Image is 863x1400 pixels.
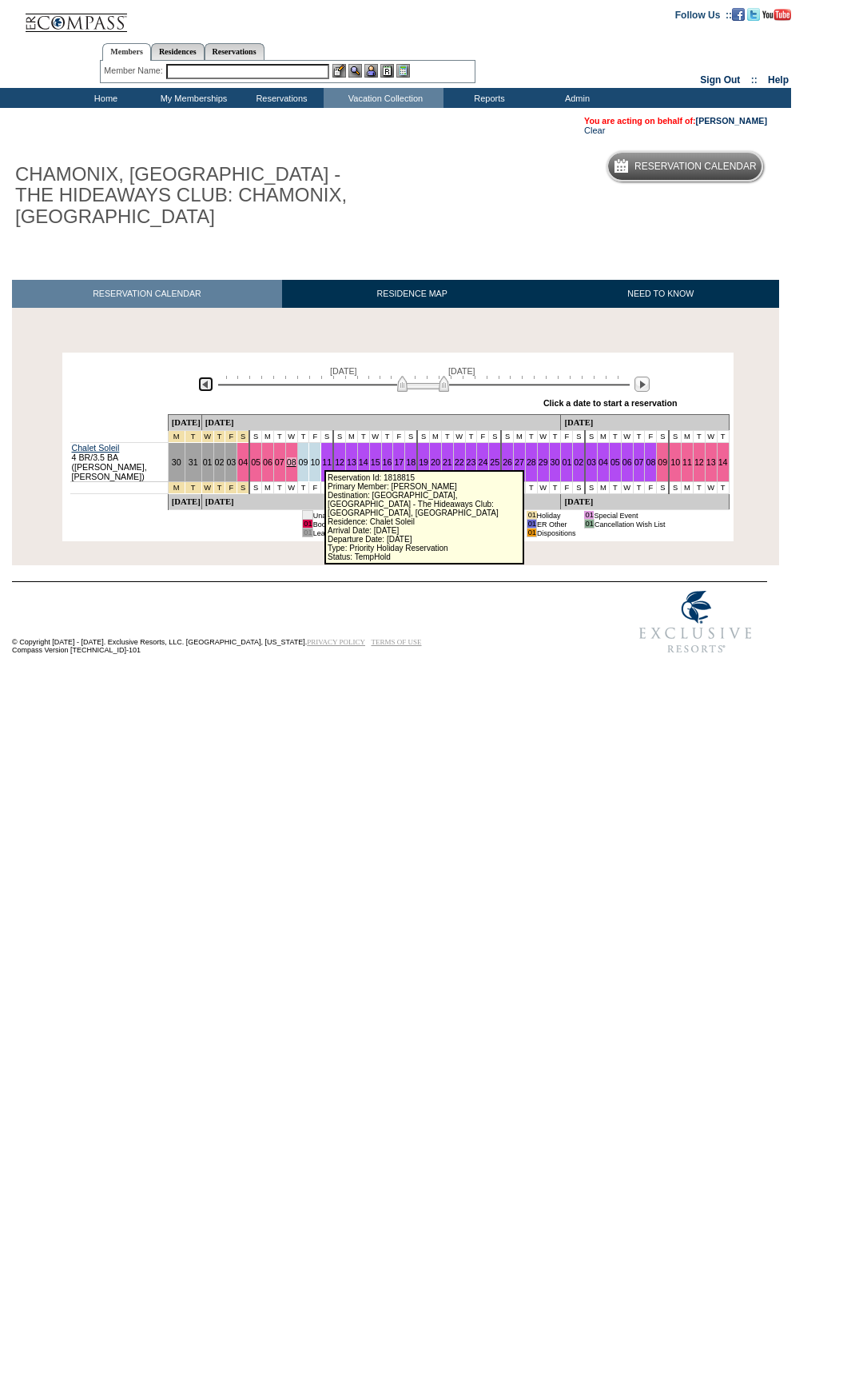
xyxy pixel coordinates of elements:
[72,443,120,453] a: Chalet Soleil
[213,431,225,443] td: Spring Break Wk 4 2026
[309,482,321,494] td: F
[275,457,284,467] a: 07
[503,457,512,467] a: 26
[693,482,705,494] td: T
[609,431,621,443] td: T
[213,482,225,494] td: Spring Break Wk 4 2026
[539,457,548,467] a: 29
[312,511,351,520] td: Unavailable
[584,520,594,528] td: 01
[585,431,597,443] td: S
[431,457,440,467] a: 20
[598,431,610,443] td: M
[321,482,333,494] td: S
[610,457,620,467] a: 05
[310,457,320,467] a: 10
[225,482,237,494] td: Spring Break Wk 4 2026
[359,457,368,467] a: 14
[12,280,282,308] a: RESERVATION CALENDAR
[514,431,526,443] td: M
[148,88,236,108] td: My Memberships
[430,431,442,443] td: M
[657,431,669,443] td: S
[717,482,729,494] td: T
[443,88,531,108] td: Reports
[561,494,729,510] td: [DATE]
[419,457,428,467] a: 19
[645,431,657,443] td: F
[696,116,767,126] a: [PERSON_NAME]
[525,482,537,494] td: T
[705,482,717,494] td: W
[573,431,585,443] td: S
[747,9,760,18] a: Follow us on Twitter
[189,457,198,467] a: 31
[441,431,453,443] td: T
[237,482,249,494] td: Spring Break Wk 4 2026
[12,584,571,663] td: © Copyright [DATE] - [DATE]. Exclusive Resorts, LLC. [GEOGRAPHIC_DATA], [US_STATE]. Compass Versi...
[185,431,201,443] td: Spring Break Wk 4 2026
[201,431,213,443] td: Spring Break Wk 4 2026
[467,457,476,467] a: 23
[682,431,694,443] td: M
[285,482,297,494] td: W
[448,366,475,376] span: [DATE]
[309,431,321,443] td: F
[303,520,312,528] td: 01
[682,482,694,494] td: M
[693,431,705,443] td: T
[634,162,757,172] h5: Reservation Calendar
[335,457,344,467] a: 12
[364,64,378,78] img: Impersonate
[332,64,346,78] img: b_edit.gif
[634,377,650,392] img: Next
[675,8,732,21] td: Follow Us ::
[594,511,665,520] td: Special Event
[261,431,273,443] td: M
[104,64,165,78] div: Member Name:
[185,482,201,494] td: Spring Break Wk 4 2026
[297,431,309,443] td: T
[633,482,645,494] td: T
[324,88,443,108] td: Vacation Collection
[263,457,272,467] a: 06
[537,528,576,537] td: Dispositions
[537,431,549,443] td: W
[297,482,309,494] td: T
[102,43,151,61] a: Members
[215,457,225,467] a: 02
[537,511,576,520] td: Holiday
[333,431,345,443] td: S
[282,280,543,308] a: RESIDENCE MAP
[405,431,417,443] td: S
[372,638,422,646] a: TERMS OF USE
[357,431,369,443] td: T
[634,457,644,467] a: 07
[393,431,405,443] td: F
[573,482,585,494] td: S
[489,431,501,443] td: S
[70,443,169,482] td: 4 BR/3.5 BA ([PERSON_NAME],[PERSON_NAME])
[172,457,181,467] a: 30
[417,431,429,443] td: S
[527,528,536,537] td: 01
[381,431,393,443] td: T
[658,457,667,467] a: 09
[455,457,464,467] a: 22
[307,638,365,646] a: PRIVACY POLICY
[371,457,380,467] a: 15
[225,431,237,443] td: Spring Break Wk 4 2026
[330,366,357,376] span: [DATE]
[657,482,669,494] td: S
[700,74,740,86] a: Sign Out
[706,457,716,467] a: 13
[551,457,560,467] a: 30
[531,88,619,108] td: Admin
[261,482,273,494] td: M
[762,9,791,21] img: Subscribe to our YouTube Channel
[549,482,561,494] td: T
[396,64,410,78] img: b_calculator.gif
[598,482,610,494] td: M
[574,457,583,467] a: 02
[751,74,758,86] span: ::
